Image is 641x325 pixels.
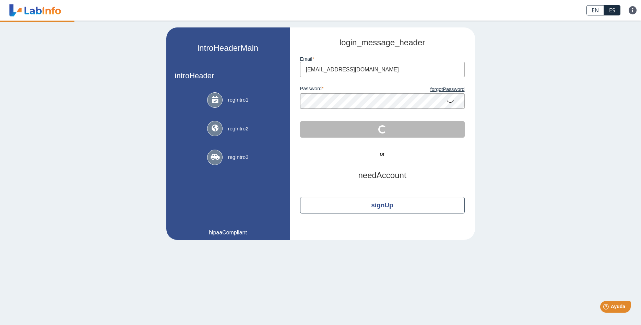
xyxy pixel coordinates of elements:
[228,125,248,133] span: regIntro2
[228,153,248,161] span: regIntro3
[362,150,403,158] span: or
[175,229,281,237] a: hipaaCompliant
[175,71,281,80] h3: introHeader
[300,56,465,62] label: email
[300,86,382,93] label: password
[300,197,465,213] button: signUp
[300,38,465,48] h2: login_message_header
[604,5,620,15] a: ES
[580,298,633,317] iframe: Help widget launcher
[586,5,604,15] a: EN
[300,171,465,181] h2: needAccount
[228,96,248,104] span: regIntro1
[382,86,465,93] a: forgotPassword
[198,43,258,53] h2: introHeaderMain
